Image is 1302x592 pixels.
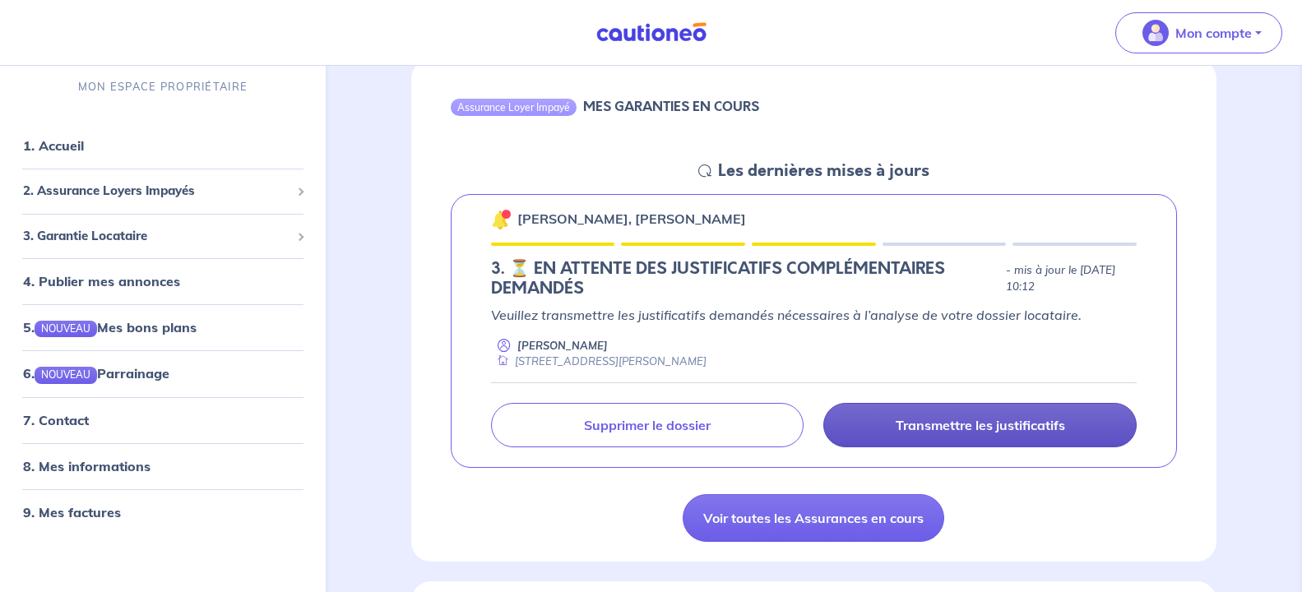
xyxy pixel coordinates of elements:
div: 9. Mes factures [7,496,319,529]
div: 2. Assurance Loyers Impayés [7,175,319,207]
a: 5.NOUVEAUMes bons plans [23,319,197,335]
p: Mon compte [1175,23,1252,43]
a: 6.NOUVEAUParrainage [23,365,169,382]
button: illu_account_valid_menu.svgMon compte [1115,12,1282,53]
a: Supprimer le dossier [491,403,804,447]
p: [PERSON_NAME] [517,338,608,354]
a: 9. Mes factures [23,504,121,520]
h5: Les dernières mises à jours [718,161,929,181]
div: 5.NOUVEAUMes bons plans [7,311,319,344]
span: 2. Assurance Loyers Impayés [23,182,290,201]
p: Transmettre les justificatifs [896,417,1065,433]
div: 4. Publier mes annonces [7,265,319,298]
div: 8. Mes informations [7,450,319,483]
h5: 3. ⏳️️ EN ATTENTE DES JUSTIFICATIFS COMPLÉMENTAIRES DEMANDÉS [491,259,999,298]
img: illu_account_valid_menu.svg [1142,20,1169,46]
div: Assurance Loyer Impayé [451,99,577,115]
img: 🔔 [491,210,511,229]
p: Supprimer le dossier [584,417,711,433]
div: 6.NOUVEAUParrainage [7,357,319,390]
p: - mis à jour le [DATE] 10:12 [1006,262,1137,295]
div: 3. Garantie Locataire [7,220,319,252]
div: state: DOCUMENTS-INCOMPLETE, Context: NEW,CHOOSE-CERTIFICATE,COLOCATION,LESSOR-DOCUMENTS [491,259,1137,298]
a: 1. Accueil [23,137,84,154]
div: [STREET_ADDRESS][PERSON_NAME] [491,354,707,369]
p: MON ESPACE PROPRIÉTAIRE [78,79,248,95]
h6: MES GARANTIES EN COURS [583,99,759,114]
span: 3. Garantie Locataire [23,227,290,246]
div: 7. Contact [7,404,319,437]
img: Cautioneo [590,22,713,43]
a: 7. Contact [23,412,89,428]
a: 8. Mes informations [23,458,151,474]
a: Transmettre les justificatifs [823,403,1137,447]
p: Veuillez transmettre les justificatifs demandés nécessaires à l’analyse de votre dossier locataire. [491,305,1137,325]
a: 4. Publier mes annonces [23,273,180,289]
p: [PERSON_NAME], [PERSON_NAME] [517,209,746,229]
a: Voir toutes les Assurances en cours [683,494,944,542]
div: 1. Accueil [7,129,319,162]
